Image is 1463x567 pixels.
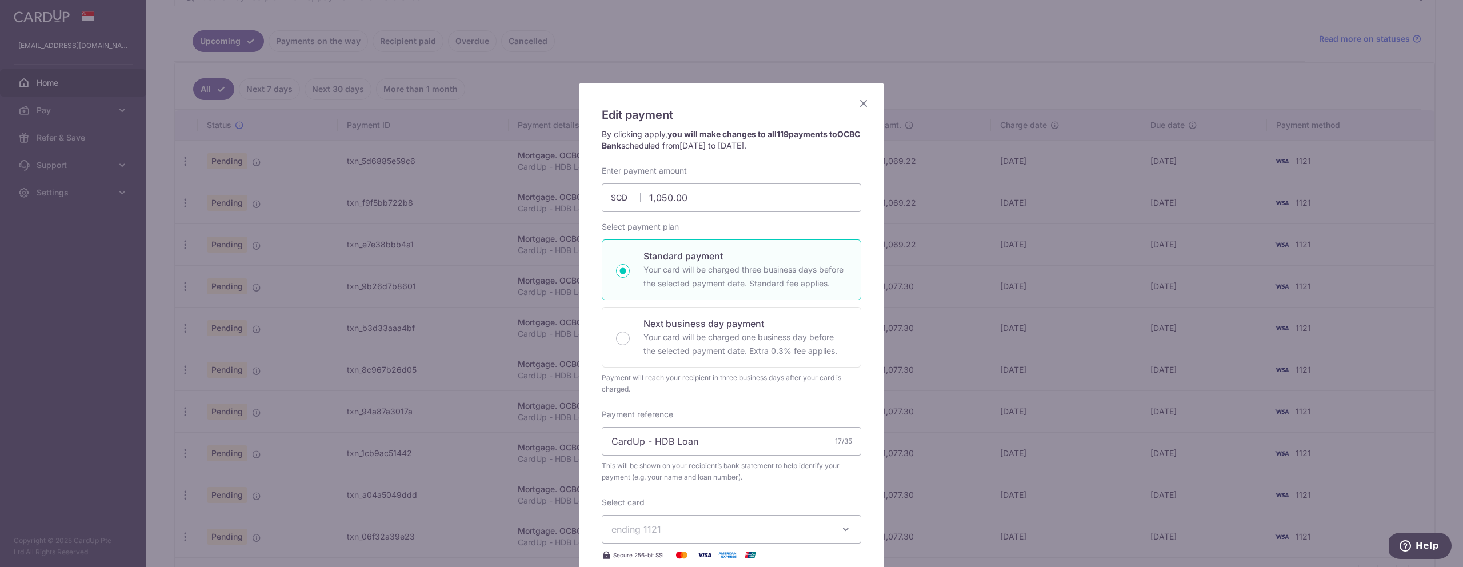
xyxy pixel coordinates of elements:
span: 119 [777,129,789,139]
p: By clicking apply, scheduled from . [602,129,861,151]
h5: Edit payment [602,106,861,124]
label: Payment reference [602,409,673,420]
span: SGD [611,192,641,203]
strong: you will make changes to all payments to [602,129,860,150]
button: ending 1121 [602,515,861,544]
button: Close [857,97,870,110]
p: Your card will be charged one business day before the selected payment date. Extra 0.3% fee applies. [643,330,847,358]
input: 0.00 [602,183,861,212]
p: Your card will be charged three business days before the selected payment date. Standard fee appl... [643,263,847,290]
img: American Express [716,548,739,562]
label: Enter payment amount [602,165,687,177]
label: Select payment plan [602,221,679,233]
div: Payment will reach your recipient in three business days after your card is charged. [602,372,861,395]
span: ending 1121 [611,524,661,535]
p: Standard payment [643,249,847,263]
div: 17/35 [835,436,852,447]
span: Secure 256-bit SSL [613,550,666,560]
img: Mastercard [670,548,693,562]
span: This will be shown on your recipient’s bank statement to help identify your payment (e.g. your na... [602,460,861,483]
iframe: Opens a widget where you can find more information [1389,533,1452,561]
p: Next business day payment [643,317,847,330]
img: UnionPay [739,548,762,562]
label: Select card [602,497,645,508]
img: Visa [693,548,716,562]
span: [DATE] to [DATE] [679,141,744,150]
